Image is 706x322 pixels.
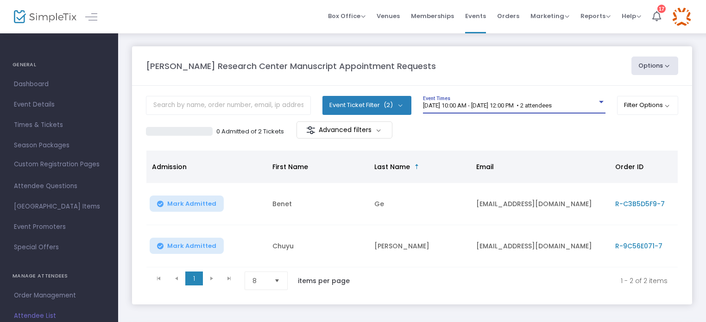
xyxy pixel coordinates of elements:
button: Mark Admitted [150,238,224,254]
span: Order Management [14,290,104,302]
span: Season Packages [14,139,104,152]
td: [EMAIL_ADDRESS][DOMAIN_NAME] [471,225,610,267]
span: Event Promoters [14,221,104,233]
span: Box Office [328,12,366,20]
span: Last Name [374,162,410,171]
button: Options [631,57,679,75]
m-button: Advanced filters [296,121,392,139]
span: Mark Admitted [167,242,216,250]
button: Select [271,272,284,290]
h4: GENERAL [13,56,106,74]
span: Venues [377,4,400,28]
span: Reports [580,12,611,20]
m-panel-title: [PERSON_NAME] Research Center Manuscript Appointment Requests [146,60,436,72]
span: Email [476,162,494,171]
td: Chuyu [267,225,369,267]
span: Event Details [14,99,104,111]
span: Admission [152,162,187,171]
span: Attendee List [14,310,104,322]
span: R-C3B5D5F9-7 [615,199,665,208]
td: Ge [369,183,471,225]
span: Times & Tickets [14,119,104,131]
button: Event Ticket Filter(2) [322,96,411,114]
span: R-9C56E071-7 [615,241,662,251]
td: [EMAIL_ADDRESS][DOMAIN_NAME] [471,183,610,225]
button: Filter Options [617,96,679,114]
td: Benet [267,183,369,225]
span: First Name [272,162,308,171]
span: Order ID [615,162,643,171]
span: Events [465,4,486,28]
kendo-pager-info: 1 - 2 of 2 items [369,271,668,290]
span: Page 1 [185,271,203,285]
span: Memberships [411,4,454,28]
div: 17 [657,5,666,13]
button: Mark Admitted [150,196,224,212]
span: Special Offers [14,241,104,253]
span: Custom Registration Pages [14,160,100,169]
p: 0 Admitted of 2 Tickets [216,127,284,136]
input: Search by name, order number, email, ip address [146,96,311,115]
span: [GEOGRAPHIC_DATA] Items [14,201,104,213]
span: Marketing [530,12,569,20]
span: Mark Admitted [167,200,216,208]
td: [PERSON_NAME] [369,225,471,267]
span: 8 [252,276,267,285]
h4: MANAGE ATTENDEES [13,267,106,285]
span: Help [622,12,641,20]
span: Sortable [413,163,421,170]
div: Data table [146,151,678,267]
span: Dashboard [14,78,104,90]
label: items per page [298,276,350,285]
img: filter [306,126,315,135]
span: Orders [497,4,519,28]
span: (2) [384,101,393,109]
span: [DATE] 10:00 AM - [DATE] 12:00 PM • 2 attendees [423,102,552,109]
span: Attendee Questions [14,180,104,192]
